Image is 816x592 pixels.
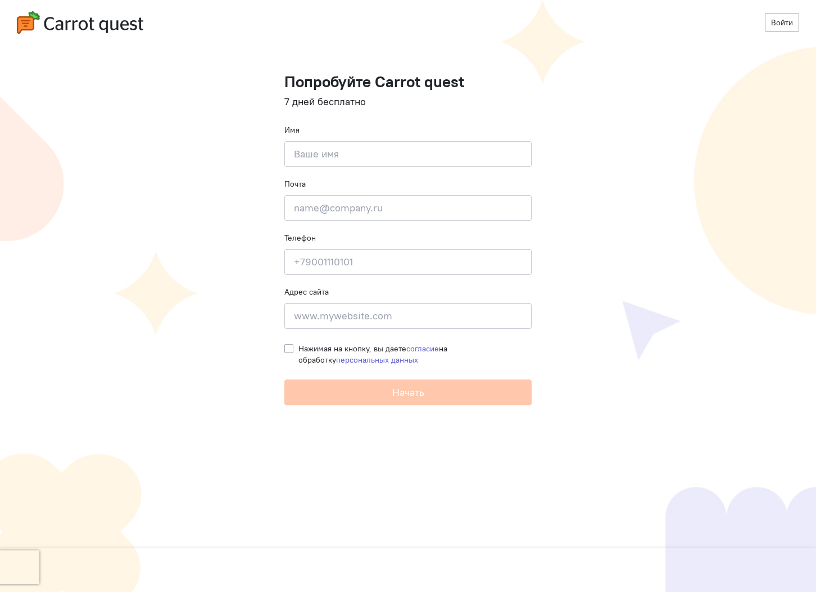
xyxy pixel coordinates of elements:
input: name@company.ru [284,195,532,221]
span: Начать [392,386,424,399]
input: +79001110101 [284,249,532,275]
img: carrot-quest-logo.svg [17,11,143,34]
a: Войти [765,13,799,32]
a: согласие [406,344,439,354]
label: Имя [284,124,300,135]
h1: Попробуйте Carrot quest [284,73,532,91]
a: персональных данных [336,355,418,365]
label: Адрес сайта [284,286,329,297]
span: Нажимая на кнопку, вы даете на обработку [298,344,447,365]
input: Ваше имя [284,141,532,167]
button: Начать [284,379,532,405]
input: www.mywebsite.com [284,303,532,329]
label: Почта [284,178,306,189]
label: Телефон [284,232,316,243]
h4: 7 дней бесплатно [284,96,532,107]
